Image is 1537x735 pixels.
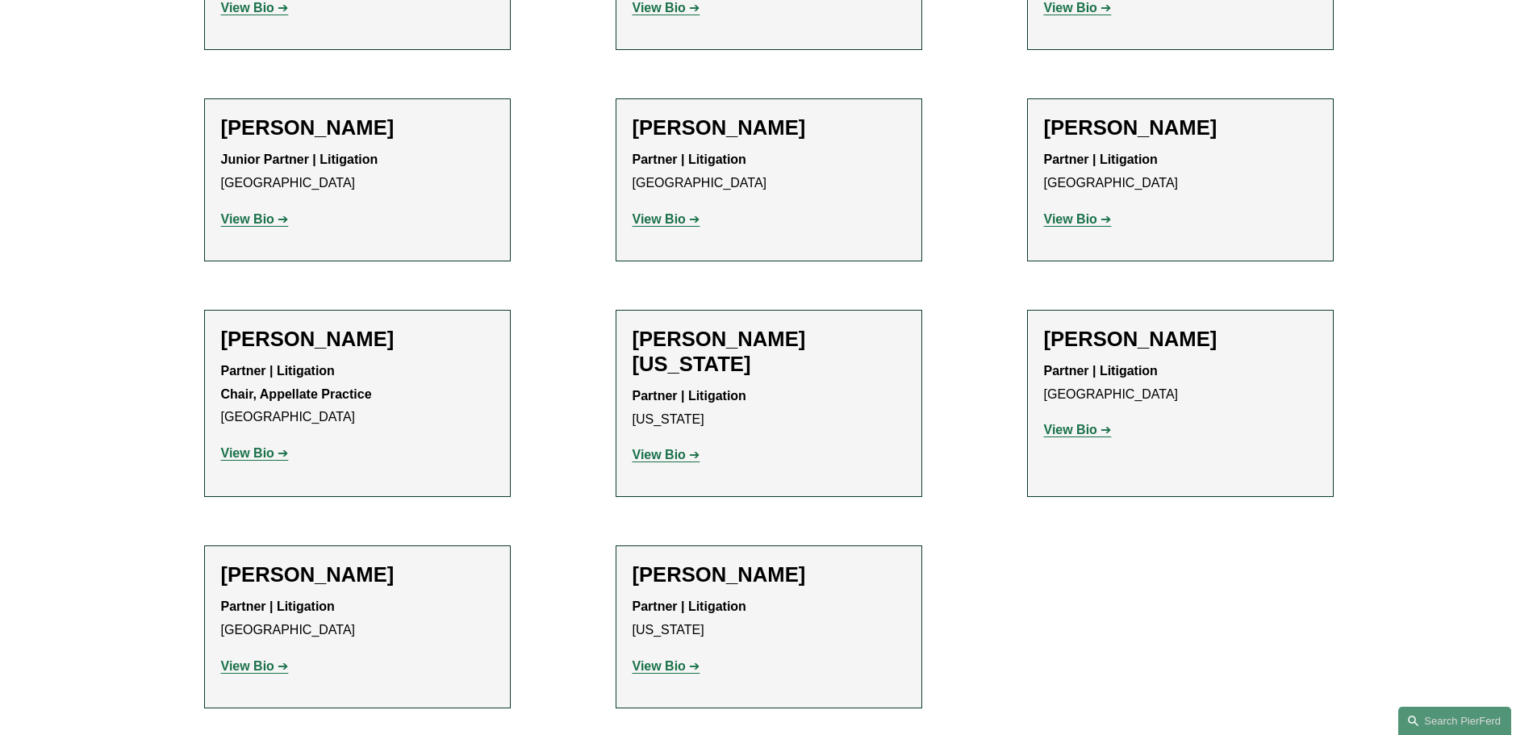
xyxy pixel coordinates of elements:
[221,360,494,429] p: [GEOGRAPHIC_DATA]
[221,212,274,226] strong: View Bio
[1044,1,1112,15] a: View Bio
[221,152,378,166] strong: Junior Partner | Litigation
[221,446,274,460] strong: View Bio
[221,659,289,673] a: View Bio
[633,1,686,15] strong: View Bio
[633,659,700,673] a: View Bio
[1044,1,1097,15] strong: View Bio
[633,327,905,377] h2: [PERSON_NAME][US_STATE]
[221,327,494,352] h2: [PERSON_NAME]
[221,659,274,673] strong: View Bio
[633,148,905,195] p: [GEOGRAPHIC_DATA]
[1044,212,1112,226] a: View Bio
[221,599,335,613] strong: Partner | Litigation
[221,212,289,226] a: View Bio
[633,115,905,140] h2: [PERSON_NAME]
[221,364,372,401] strong: Partner | Litigation Chair, Appellate Practice
[633,448,700,461] a: View Bio
[1044,423,1112,436] a: View Bio
[633,562,905,587] h2: [PERSON_NAME]
[221,148,494,195] p: [GEOGRAPHIC_DATA]
[633,385,905,432] p: [US_STATE]
[221,1,289,15] a: View Bio
[1398,707,1511,735] a: Search this site
[221,446,289,460] a: View Bio
[633,1,700,15] a: View Bio
[633,152,746,166] strong: Partner | Litigation
[1044,423,1097,436] strong: View Bio
[633,448,686,461] strong: View Bio
[1044,148,1317,195] p: [GEOGRAPHIC_DATA]
[633,599,746,613] strong: Partner | Litigation
[1044,364,1158,378] strong: Partner | Litigation
[1044,212,1097,226] strong: View Bio
[221,1,274,15] strong: View Bio
[221,115,494,140] h2: [PERSON_NAME]
[633,212,700,226] a: View Bio
[1044,152,1158,166] strong: Partner | Litigation
[1044,360,1317,407] p: [GEOGRAPHIC_DATA]
[1044,327,1317,352] h2: [PERSON_NAME]
[633,659,686,673] strong: View Bio
[1044,115,1317,140] h2: [PERSON_NAME]
[633,212,686,226] strong: View Bio
[633,595,905,642] p: [US_STATE]
[221,595,494,642] p: [GEOGRAPHIC_DATA]
[633,389,746,403] strong: Partner | Litigation
[221,562,494,587] h2: [PERSON_NAME]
